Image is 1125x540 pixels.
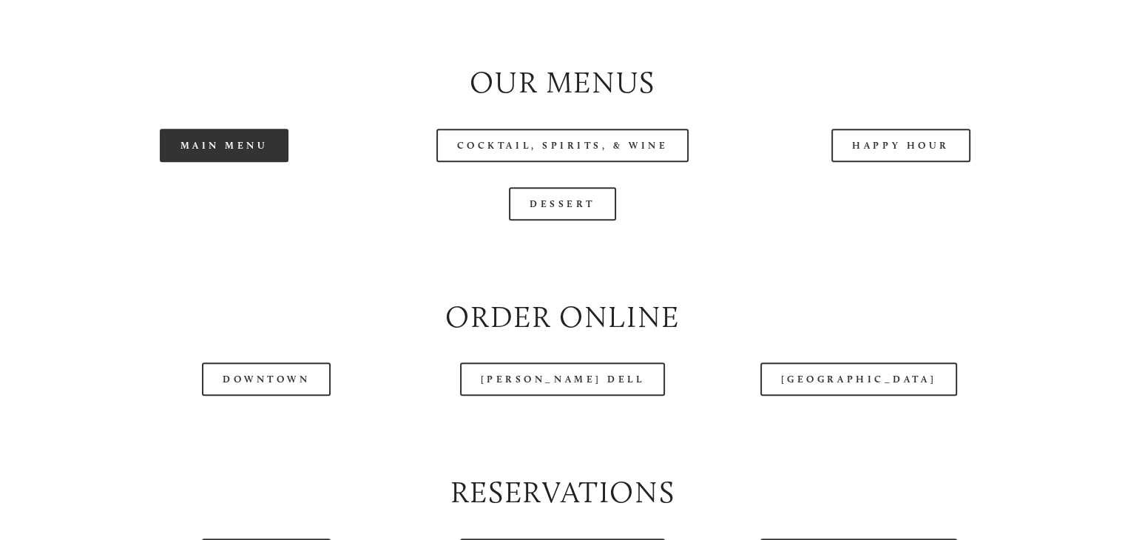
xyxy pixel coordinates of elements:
[160,129,289,162] a: Main Menu
[202,362,331,396] a: Downtown
[67,296,1058,338] h2: Order Online
[509,187,616,220] a: Dessert
[67,471,1058,513] h2: Reservations
[831,129,970,162] a: Happy Hour
[760,362,957,396] a: [GEOGRAPHIC_DATA]
[460,362,666,396] a: [PERSON_NAME] Dell
[436,129,689,162] a: Cocktail, Spirits, & Wine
